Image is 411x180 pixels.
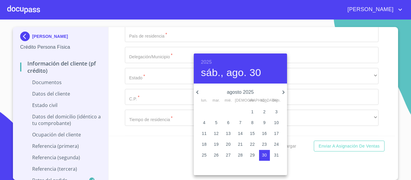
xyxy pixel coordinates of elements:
p: 15 [250,130,255,136]
p: 25 [202,152,207,158]
span: lun. [199,98,210,104]
p: 3 [275,109,278,115]
p: 1 [251,109,254,115]
p: 4 [203,120,205,126]
button: 19 [211,139,222,150]
p: 7 [239,120,242,126]
button: 6 [223,117,234,128]
button: 26 [211,150,222,161]
button: 23 [259,139,270,150]
button: sáb., ago. 30 [201,66,261,79]
p: 30 [262,152,267,158]
button: 28 [235,150,246,161]
p: 9 [263,120,266,126]
button: 17 [271,128,282,139]
p: 2 [263,109,266,115]
button: 18 [199,139,210,150]
p: 18 [202,141,207,147]
p: 28 [238,152,243,158]
p: 22 [250,141,255,147]
button: 12 [211,128,222,139]
p: 11 [202,130,207,136]
button: 5 [211,117,222,128]
button: 3 [271,107,282,117]
button: 2025 [201,58,212,66]
p: 19 [214,141,219,147]
button: 31 [271,150,282,161]
p: 29 [250,152,255,158]
button: 13 [223,128,234,139]
button: 8 [247,117,258,128]
p: 10 [274,120,279,126]
p: 23 [262,141,267,147]
p: 12 [214,130,219,136]
p: 20 [226,141,231,147]
span: dom. [271,98,282,104]
button: 7 [235,117,246,128]
p: 5 [215,120,218,126]
button: 2 [259,107,270,117]
button: 24 [271,139,282,150]
button: 22 [247,139,258,150]
button: 20 [223,139,234,150]
button: 16 [259,128,270,139]
p: 8 [251,120,254,126]
p: 26 [214,152,219,158]
span: sáb. [259,98,270,104]
p: 16 [262,130,267,136]
p: 14 [238,130,243,136]
button: 9 [259,117,270,128]
button: 25 [199,150,210,161]
span: mar. [211,98,222,104]
p: 13 [226,130,231,136]
p: 27 [226,152,231,158]
p: 6 [227,120,230,126]
button: 4 [199,117,210,128]
span: vie. [247,98,258,104]
p: 21 [238,141,243,147]
button: 11 [199,128,210,139]
button: 21 [235,139,246,150]
span: [DEMOGRAPHIC_DATA]. [235,98,246,104]
button: 1 [247,107,258,117]
button: 30 [259,150,270,161]
button: 29 [247,150,258,161]
p: 31 [274,152,279,158]
p: 24 [274,141,279,147]
button: 10 [271,117,282,128]
button: 14 [235,128,246,139]
p: agosto 2025 [201,89,280,96]
span: mié. [223,98,234,104]
button: 27 [223,150,234,161]
button: 15 [247,128,258,139]
p: 17 [274,130,279,136]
